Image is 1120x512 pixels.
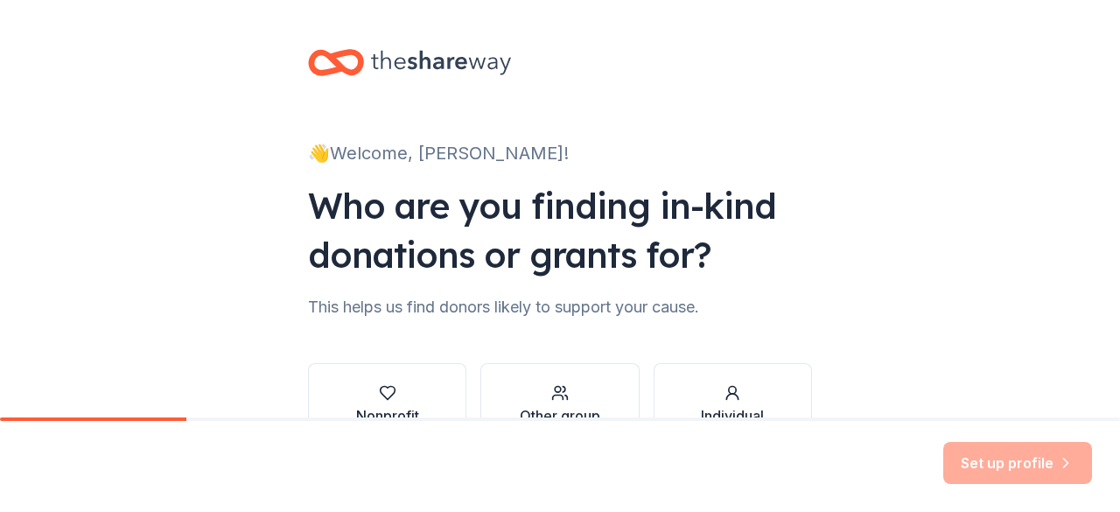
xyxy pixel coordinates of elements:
[308,181,812,279] div: Who are you finding in-kind donations or grants for?
[356,405,419,426] div: Nonprofit
[308,293,812,321] div: This helps us find donors likely to support your cause.
[308,139,812,167] div: 👋 Welcome, [PERSON_NAME]!
[520,405,600,426] div: Other group
[308,363,466,447] button: Nonprofit
[701,405,764,426] div: Individual
[654,363,812,447] button: Individual
[480,363,639,447] button: Other group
